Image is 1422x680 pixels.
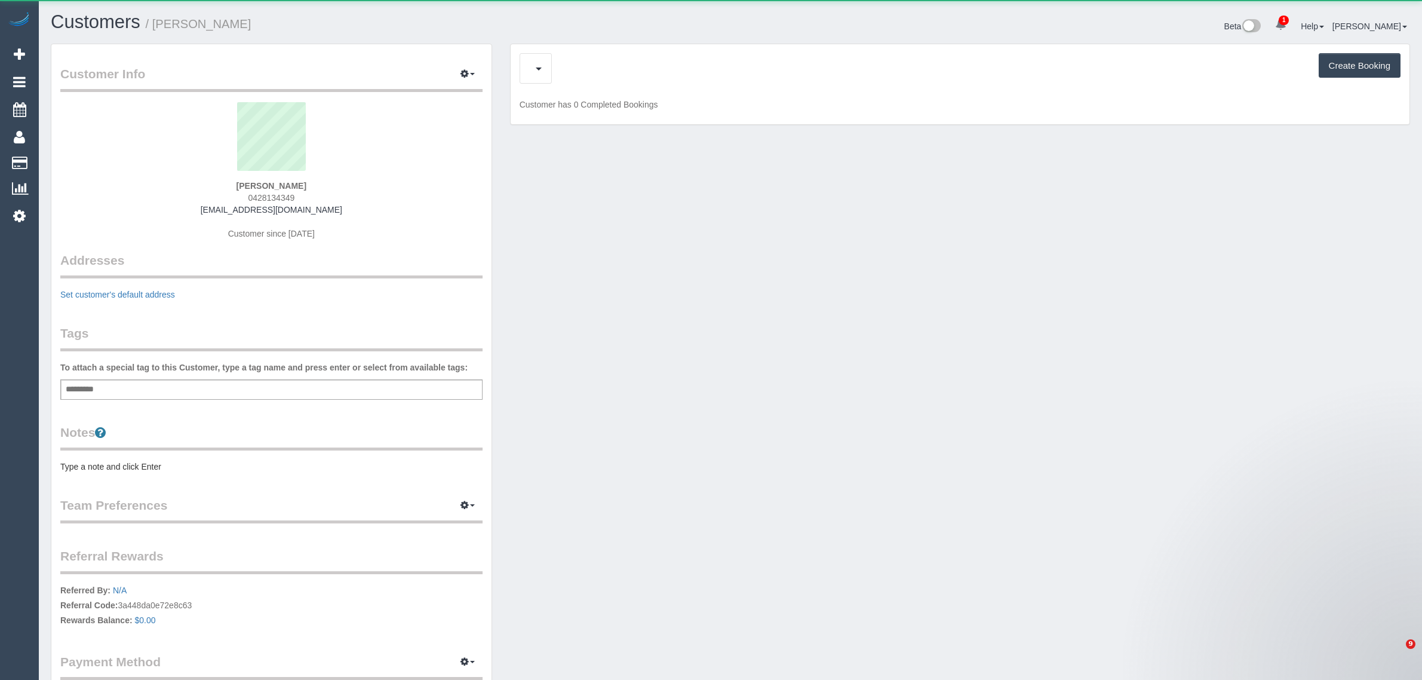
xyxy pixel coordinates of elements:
a: $0.00 [135,615,156,625]
label: Referred By: [60,584,110,596]
span: 0428134349 [248,193,294,203]
label: To attach a special tag to this Customer, type a tag name and press enter or select from availabl... [60,362,468,373]
legend: Payment Method [60,653,483,680]
a: [PERSON_NAME] [1332,22,1407,31]
button: Create Booking [1319,53,1400,78]
a: Help [1301,22,1324,31]
a: [EMAIL_ADDRESS][DOMAIN_NAME] [201,205,342,215]
a: Beta [1224,22,1261,31]
a: Set customer's default address [60,290,175,299]
legend: Tags [60,324,483,351]
img: New interface [1241,19,1261,35]
a: 1 [1269,12,1292,38]
iframe: Intercom live chat [1381,639,1410,668]
img: Automaid Logo [7,12,31,29]
label: Rewards Balance: [60,614,133,626]
legend: Team Preferences [60,497,483,523]
strong: [PERSON_NAME] [237,181,306,191]
legend: Notes [60,424,483,451]
a: Customers [51,11,140,32]
span: 9 [1406,639,1415,649]
a: N/A [113,586,127,595]
label: Referral Code: [60,599,118,611]
pre: Type a note and click Enter [60,461,483,473]
p: 3a448da0e72e8c63 [60,584,483,629]
p: Customer has 0 Completed Bookings [520,99,1400,111]
span: Customer since [DATE] [228,229,315,238]
legend: Customer Info [60,65,483,92]
span: 1 [1279,16,1289,25]
legend: Referral Rewards [60,547,483,574]
small: / [PERSON_NAME] [146,17,251,30]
